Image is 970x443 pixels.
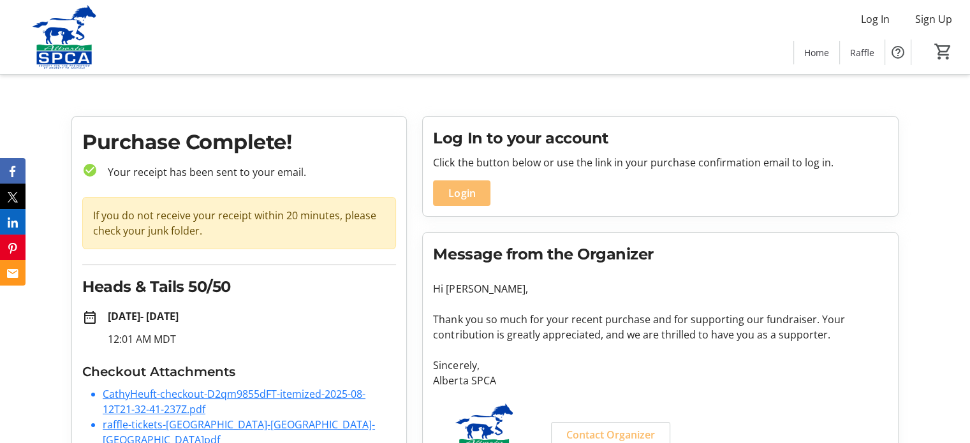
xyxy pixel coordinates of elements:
h2: Heads & Tails 50/50 [82,275,396,298]
button: Log In [851,9,900,29]
h3: Checkout Attachments [82,362,396,381]
span: Raffle [850,46,874,59]
span: Sign Up [915,11,952,27]
mat-icon: check_circle [82,163,98,178]
span: Login [448,185,475,201]
h2: Log In to your account [433,127,888,150]
p: 12:01 AM MDT [108,331,396,347]
img: Alberta SPCA's Logo [8,5,121,69]
strong: [DATE] - [DATE] [108,309,179,323]
h2: Message from the Organizer [433,243,888,266]
a: Home [794,41,839,64]
p: Thank you so much for your recent purchase and for supporting our fundraiser. Your contribution i... [433,312,888,342]
div: If you do not receive your receipt within 20 minutes, please check your junk folder. [82,197,396,249]
button: Cart [932,40,955,63]
button: Help [885,40,911,65]
span: Home [804,46,829,59]
a: Raffle [840,41,885,64]
span: Log In [861,11,890,27]
p: Your receipt has been sent to your email. [98,164,396,180]
a: CathyHeuft-checkout-D2qm9855dFT-itemized-2025-08-12T21-32-41-237Z.pdf [103,387,365,416]
button: Login [433,180,490,206]
p: Hi [PERSON_NAME], [433,281,888,296]
h1: Purchase Complete! [82,127,396,157]
p: Click the button below or use the link in your purchase confirmation email to log in. [433,155,888,170]
span: Contact Organizer [566,427,655,442]
p: Sincerely, [433,358,888,373]
button: Sign Up [905,9,962,29]
mat-icon: date_range [82,310,98,325]
p: Alberta SPCA [433,373,888,388]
